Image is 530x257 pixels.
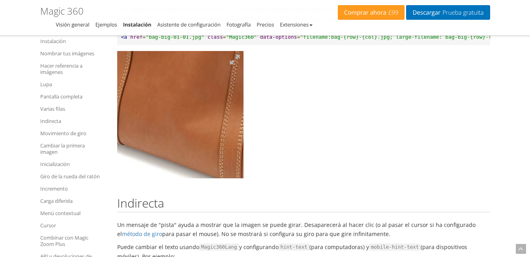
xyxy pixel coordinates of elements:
[208,34,223,40] span: class
[369,244,421,251] span: mobile-hint-text
[226,34,257,40] span: "Magic360"
[121,34,127,40] span: <a
[279,244,309,251] span: hint-text
[40,36,107,46] a: Instalación
[406,5,490,20] a: DescargarPrueba gratuita
[56,21,90,28] a: Visión general
[280,21,309,28] font: Extensiones
[40,196,107,206] a: Carga diferida
[338,5,405,20] a: Comprar ahora£99
[386,9,399,16] span: £99
[257,21,274,28] a: Precios
[40,208,107,218] a: Menú contextual
[130,34,142,40] span: href
[412,9,440,17] font: Descargar
[280,21,313,28] a: Extensiones
[157,21,221,28] a: Asistente de configuración
[40,4,84,17] font: Magic 360
[117,195,164,211] font: Indirecta
[40,61,107,77] a: Hacer referencia a imágenes
[40,79,107,89] a: Lupa
[223,34,226,40] span: =
[40,141,107,157] a: Cambiar la primera imagen
[440,9,483,16] span: Prueba gratuita
[123,21,152,28] a: Instalación
[40,233,107,249] a: Combinar con Magic Zoom Plus
[146,34,204,40] span: "bag-big-01-01.jpg"
[40,184,107,193] a: Incremento
[142,34,146,40] span: =
[40,221,107,230] a: Cursor
[40,159,107,169] a: Inicialización
[40,116,107,126] a: Indirecta
[199,244,239,251] span: Magic360Lang
[96,21,117,28] a: Ejemplos
[260,34,297,40] span: data-options
[40,104,107,113] a: Varias filas
[40,92,107,101] a: Pantalla completa
[40,128,107,138] a: Movimiento de giro
[117,220,490,238] p: Un mensaje de "pista" ayuda a mostrar que la imagen se puede girar. Desaparecerá al hacer clic (o...
[344,9,386,17] font: Comprar ahora
[122,230,162,238] a: método de giro
[40,172,107,181] a: Giro de la rueda del ratón
[40,49,107,58] a: Nombrar tus imágenes
[227,21,251,28] a: Fotografía
[297,34,300,40] span: =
